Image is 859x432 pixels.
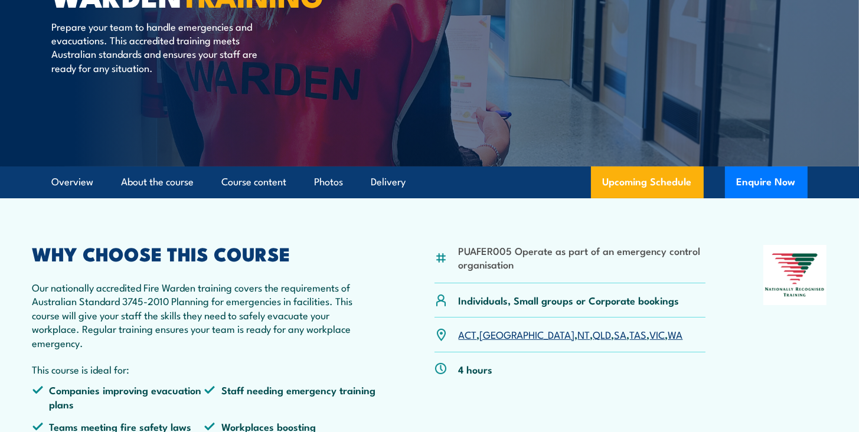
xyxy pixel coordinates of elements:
[668,327,683,341] a: WA
[459,328,683,341] p: , , , , , , ,
[459,244,706,271] li: PUAFER005 Operate as part of an emergency control organisation
[650,327,665,341] a: VIC
[459,293,680,307] p: Individuals, Small groups or Corporate bookings
[593,327,612,341] a: QLD
[32,383,205,411] li: Companies improving evacuation plans
[371,166,406,198] a: Delivery
[480,327,575,341] a: [GEOGRAPHIC_DATA]
[615,327,627,341] a: SA
[222,166,287,198] a: Course content
[459,327,477,341] a: ACT
[52,19,267,75] p: Prepare your team to handle emergencies and evacuations. This accredited training meets Australia...
[204,383,377,411] li: Staff needing emergency training
[763,245,827,305] img: Nationally Recognised Training logo.
[52,166,94,198] a: Overview
[32,362,377,376] p: This course is ideal for:
[315,166,344,198] a: Photos
[32,280,377,349] p: Our nationally accredited Fire Warden training covers the requirements of Australian Standard 374...
[459,362,493,376] p: 4 hours
[725,166,808,198] button: Enquire Now
[630,327,647,341] a: TAS
[591,166,704,198] a: Upcoming Schedule
[122,166,194,198] a: About the course
[32,245,377,261] h2: WHY CHOOSE THIS COURSE
[578,327,590,341] a: NT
